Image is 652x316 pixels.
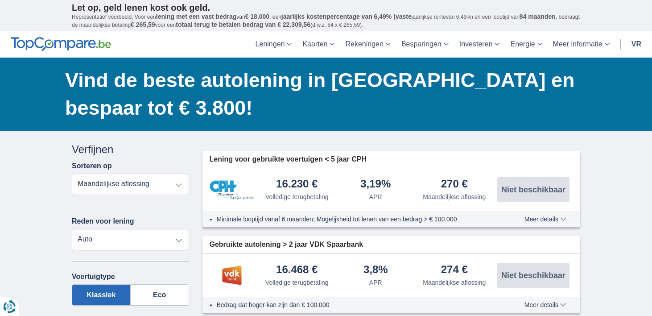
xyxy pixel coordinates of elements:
[72,143,113,155] font: Verfijnen
[11,37,111,51] img: TopVergelijken
[72,3,210,12] font: Let op, geld lenen kost ook geld.
[497,177,569,202] button: Niet beschikbaar
[176,21,310,28] font: totaal terug te betalen bedrag van € 22.309,56
[65,69,575,119] font: Vind de beste autolening in [GEOGRAPHIC_DATA] en bespaar tot € 3.800!
[302,40,327,48] font: Kaarten
[250,31,297,58] a: Leningen
[156,13,237,20] font: lening met een vast bedrag
[210,241,363,248] font: Gebruikte autolening > 2 jaar VDK Spaarbank
[87,291,116,299] font: Klassiek
[454,31,505,58] a: Investeren
[524,301,558,308] font: Meer details
[501,271,565,280] font: Niet beschikbaar
[497,263,569,288] button: Niet beschikbaar
[340,31,396,58] a: Rekeningen
[210,180,254,200] img: Persoonlijke lening van CPH Bank
[363,263,388,275] font: 3,8%
[441,178,468,190] font: 270 €
[297,31,340,58] a: Kaarten
[369,279,382,286] font: APR
[310,22,363,28] font: (d.w.z. 84 x € 265,59).
[446,14,520,20] font: van 6,49%) en een looptijd van
[396,13,412,20] font: vaste
[459,40,493,48] font: Investeren
[72,162,112,170] font: Sorteren op
[553,40,602,48] font: Meer informatie
[236,14,245,20] font: van
[441,263,468,275] font: 274 €
[548,31,615,58] a: Meer informatie
[505,31,547,58] a: Energie
[631,40,641,48] font: vr
[265,193,329,200] font: Volledige terugbetaling
[412,14,446,20] font: jaarlijkse rente
[423,193,486,200] font: Maandelijkse aflossing
[396,31,454,58] a: Besparingen
[72,14,580,28] font: , bedraagt ​​de maandelijkse betaling
[210,264,254,287] img: Persoonlijke lening van VDK bank
[155,22,176,28] font: voor een
[626,31,647,58] a: vr
[401,40,442,48] font: Besparingen
[265,279,329,286] font: Volledige terugbetaling
[518,301,573,308] button: Meer details
[510,40,535,48] font: Energie
[269,14,281,20] font: , een
[345,40,383,48] font: Rekeningen
[72,14,156,20] font: Representatief voorbeeld: Voor een
[256,40,285,48] font: Leningen
[281,13,396,20] font: jaarlijks kostenpercentage van 6,49% (
[217,301,330,308] font: Bedrag dat hoger kan zijn dan € 100.000
[518,216,573,223] button: Meer details
[276,178,318,190] font: 16.230 €
[217,216,457,223] font: Minimale looptijd vanaf 6 maanden; Mogelijkheid tot lenen van een bedrag > € 100.000
[501,185,565,194] font: Niet beschikbaar
[423,279,486,286] font: Maandelijkse aflossing
[245,13,270,20] font: € 18.000
[524,216,558,223] font: Meer details
[360,178,391,190] font: 3,19%
[72,217,134,225] font: Reden voor lening
[153,291,166,299] font: Eco
[369,193,382,200] font: APR
[210,155,367,163] font: Lening voor gebruikte voertuigen < 5 jaar CPH
[276,263,318,275] font: 16.468 €
[520,13,556,20] font: 84 maanden
[72,273,115,280] font: Voertuigtype
[131,21,155,28] font: € 265,59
